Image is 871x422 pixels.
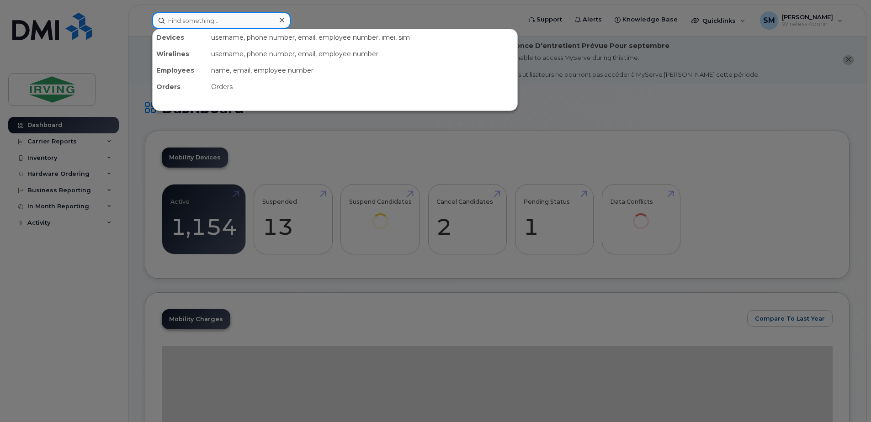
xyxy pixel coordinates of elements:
div: Devices [153,29,207,46]
div: Orders [153,79,207,95]
div: username, phone number, email, employee number, imei, sim [207,29,517,46]
div: username, phone number, email, employee number [207,46,517,62]
div: Orders [207,79,517,95]
div: name, email, employee number [207,62,517,79]
div: Employees [153,62,207,79]
div: Wirelines [153,46,207,62]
